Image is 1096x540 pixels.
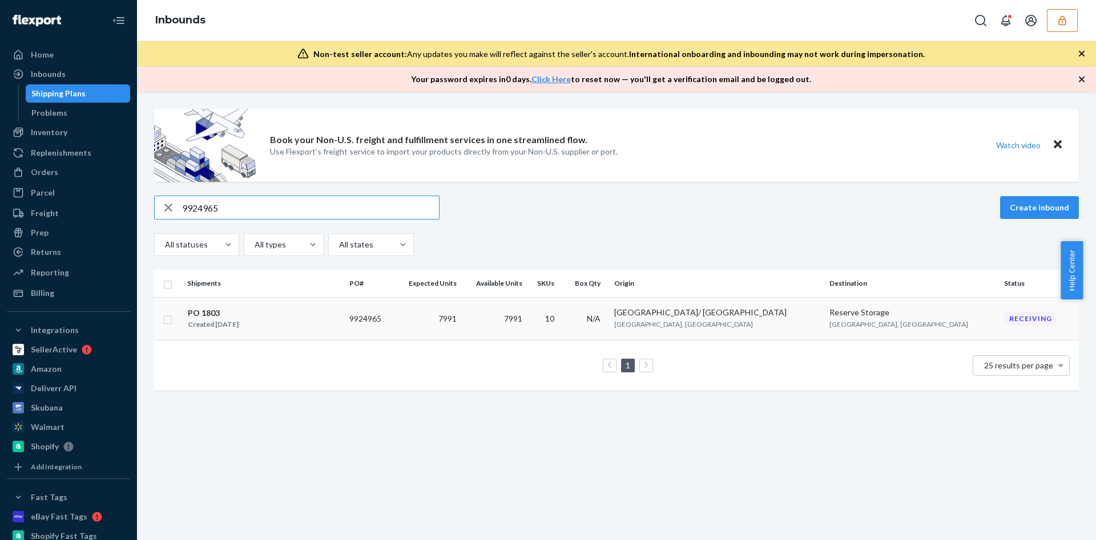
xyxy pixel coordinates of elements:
[527,270,563,297] th: SKUs
[31,227,49,238] div: Prep
[7,507,130,526] a: eBay Fast Tags
[411,74,811,85] p: Your password expires in 0 days . to reset now — you'll get a verification email and be logged out.
[504,314,522,323] span: 7991
[994,9,1017,32] button: Open notifications
[610,270,825,297] th: Origin
[31,127,67,138] div: Inventory
[107,9,130,32] button: Close Navigation
[7,184,130,202] a: Parcel
[7,144,130,162] a: Replenishments
[31,383,76,394] div: Deliverr API
[31,246,61,258] div: Returns
[31,287,54,299] div: Billing
[623,360,632,370] a: Page 1 is your current page
[188,307,239,319] div: PO 1803
[313,48,925,60] div: Any updates you make will reflect against the seller's account.
[989,137,1048,153] button: Watch video
[7,284,130,302] a: Billing
[31,511,87,522] div: eBay Fast Tags
[1004,311,1057,326] div: Receiving
[31,344,77,355] div: SellerActive
[31,167,58,178] div: Orders
[7,65,130,83] a: Inbounds
[31,402,63,413] div: Skubana
[31,68,66,80] div: Inbounds
[164,239,165,250] input: All statuses
[183,270,345,297] th: Shipments
[26,84,131,103] a: Shipping Plans
[7,488,130,506] button: Fast Tags
[31,492,67,503] div: Fast Tags
[31,441,59,452] div: Shopify
[31,107,67,119] div: Problems
[825,270,1000,297] th: Destination
[31,363,62,375] div: Amazon
[13,15,61,26] img: Flexport logo
[587,314,601,323] span: N/A
[7,399,130,417] a: Skubana
[545,314,554,323] span: 10
[253,239,255,250] input: All types
[531,74,571,84] a: Click Here
[1000,196,1079,219] button: Create inbound
[7,163,130,181] a: Orders
[393,270,461,297] th: Expected Units
[969,9,992,32] button: Open Search Box
[31,88,86,99] div: Shipping Plans
[563,270,610,297] th: Box Qty
[182,196,439,219] input: Search inbounds by name, destination, msku...
[270,133,587,147] p: Book your Non-U.S. freight and fulfillment services in one streamlined flow.
[614,320,753,328] span: [GEOGRAPHIC_DATA], [GEOGRAPHIC_DATA]
[629,49,925,59] span: International onboarding and inbounding may not work during impersonation.
[1020,9,1042,32] button: Open account menu
[313,49,407,59] span: Non-test seller account:
[7,224,130,242] a: Prep
[1000,270,1079,297] th: Status
[7,437,130,456] a: Shopify
[1050,137,1065,153] button: Close
[7,340,130,359] a: SellerActive
[345,297,393,340] td: 9924965
[7,418,130,436] a: Walmart
[188,319,239,330] div: Created [DATE]
[7,123,130,141] a: Inventory
[338,239,339,250] input: All states
[7,243,130,261] a: Returns
[146,4,215,37] ol: breadcrumbs
[7,263,130,282] a: Reporting
[438,314,457,323] span: 7991
[829,307,996,318] div: Reserve Storage
[7,360,130,378] a: Amazon
[31,49,54,60] div: Home
[829,320,968,328] span: [GEOGRAPHIC_DATA], [GEOGRAPHIC_DATA]
[7,379,130,397] a: Deliverr API
[7,321,130,339] button: Integrations
[26,104,131,122] a: Problems
[31,267,69,278] div: Reporting
[31,421,65,433] div: Walmart
[7,204,130,222] a: Freight
[270,146,618,157] p: Use Flexport’s freight service to import your products directly from your Non-U.S. supplier or port.
[31,187,55,198] div: Parcel
[461,270,527,297] th: Available Units
[1061,241,1083,299] button: Help Center
[31,147,91,159] div: Replenishments
[984,360,1053,370] span: 25 results per page
[614,307,820,318] div: [GEOGRAPHIC_DATA]/ [GEOGRAPHIC_DATA]
[155,14,205,26] a: Inbounds
[31,208,59,219] div: Freight
[7,46,130,64] a: Home
[31,324,79,336] div: Integrations
[345,270,393,297] th: PO#
[31,462,82,472] div: Add Integration
[7,460,130,474] a: Add Integration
